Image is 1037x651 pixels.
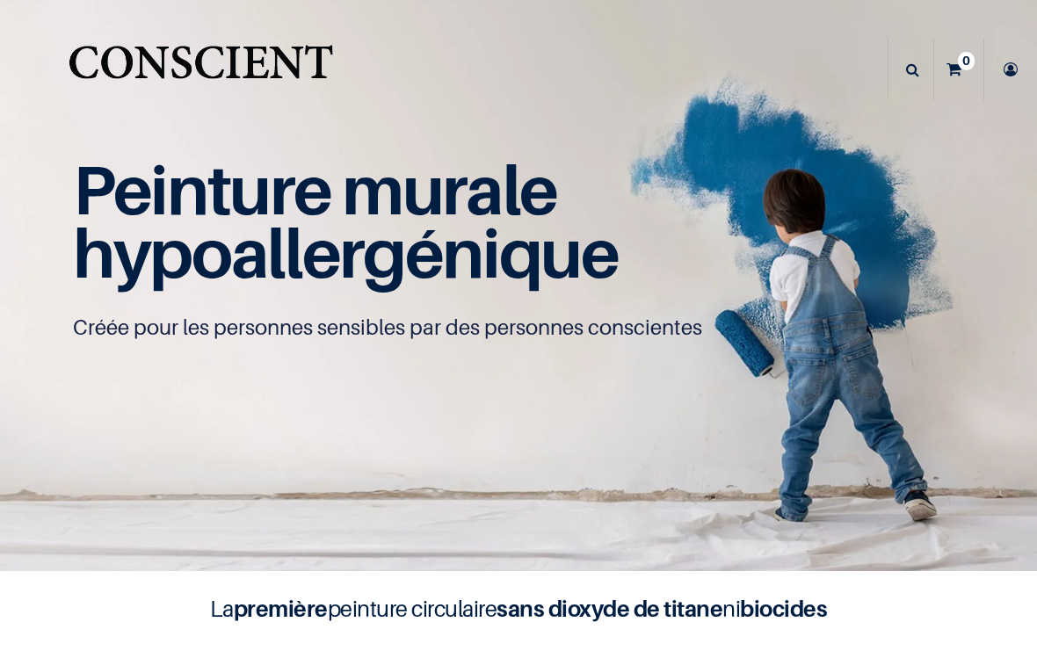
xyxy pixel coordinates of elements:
span: Peinture murale [73,148,557,230]
p: Créée pour les personnes sensibles par des personnes conscientes [73,314,964,342]
b: sans dioxyde de titane [497,595,722,622]
b: première [234,595,328,622]
a: 0 [934,39,983,100]
a: Logo of Conscient [65,35,337,105]
sup: 0 [958,52,975,69]
span: hypoallergénique [73,212,619,293]
b: biocides [740,595,827,622]
img: Conscient [65,35,337,105]
h4: La peinture circulaire ni [167,592,870,626]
